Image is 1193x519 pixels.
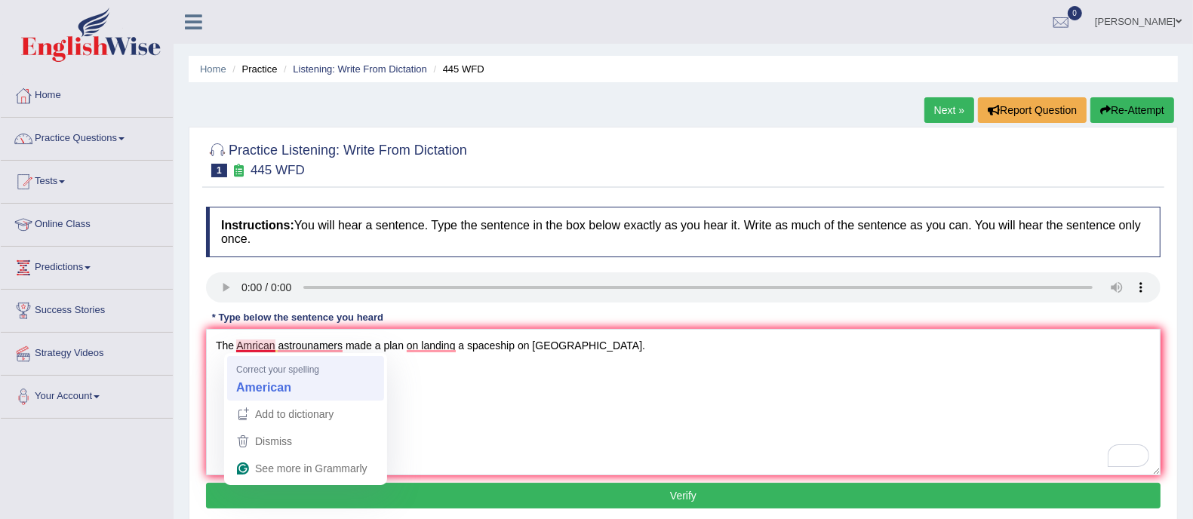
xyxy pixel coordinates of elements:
[221,219,294,232] b: Instructions:
[229,62,277,76] li: Practice
[206,140,467,177] h2: Practice Listening: Write From Dictation
[430,62,484,76] li: 445 WFD
[293,63,427,75] a: Listening: Write From Dictation
[1,204,173,241] a: Online Class
[1,118,173,155] a: Practice Questions
[206,207,1161,257] h4: You will hear a sentence. Type the sentence in the box below exactly as you hear it. Write as muc...
[211,164,227,177] span: 1
[200,63,226,75] a: Home
[1,75,173,112] a: Home
[1,376,173,413] a: Your Account
[924,97,974,123] a: Next »
[1068,6,1083,20] span: 0
[1090,97,1174,123] button: Re-Attempt
[978,97,1087,123] button: Report Question
[231,164,247,178] small: Exam occurring question
[206,310,389,324] div: * Type below the sentence you heard
[1,333,173,370] a: Strategy Videos
[1,290,173,327] a: Success Stories
[1,247,173,284] a: Predictions
[1,161,173,198] a: Tests
[206,329,1161,475] textarea: To enrich screen reader interactions, please activate Accessibility in Grammarly extension settings
[206,483,1161,508] button: Verify
[251,163,305,177] small: 445 WFD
